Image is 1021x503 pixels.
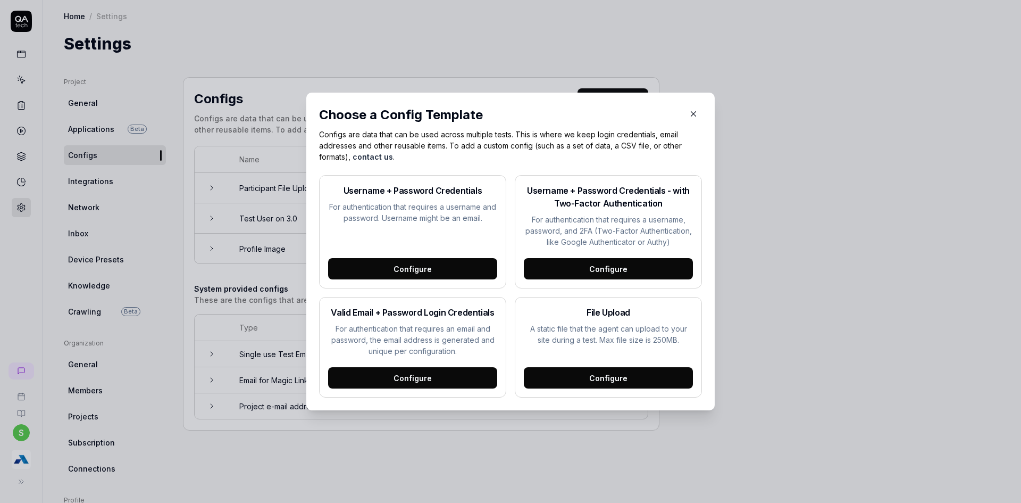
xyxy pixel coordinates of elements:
[524,306,693,319] h2: File Upload
[524,214,693,248] p: For authentication that requires a username, password, and 2FA (Two-Factor Authentication, like G...
[328,367,497,389] div: Configure
[515,297,702,398] button: File UploadA static file that the agent can upload to your site during a test. Max file size is 2...
[353,152,393,161] a: contact us
[319,105,681,125] div: Choose a Config Template
[319,297,506,398] button: Valid Email + Password Login CredentialsFor authentication that requires an email and password, t...
[328,323,497,357] p: For authentication that requires an email and password, the email address is generated and unique...
[524,258,693,279] div: Configure
[524,367,693,389] div: Configure
[328,184,497,197] h2: Username + Password Credentials
[328,201,497,224] p: For authentication that requires a username and password. Username might be an email.
[524,323,693,345] p: A static file that the agent can upload to your site during a test. Max file size is 250MB.
[319,175,506,288] button: Username + Password CredentialsFor authentication that requires a username and password. Username...
[328,258,497,279] div: Configure
[685,105,702,122] button: Close Modal
[319,129,702,162] p: Configs are data that can be used across multiple tests. This is where we keep login credentials,...
[515,175,702,288] button: Username + Password Credentials - with Two-Factor AuthenticationFor authentication that requires ...
[328,306,497,319] h2: Valid Email + Password Login Credentials
[524,184,693,210] h2: Username + Password Credentials - with Two-Factor Authentication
